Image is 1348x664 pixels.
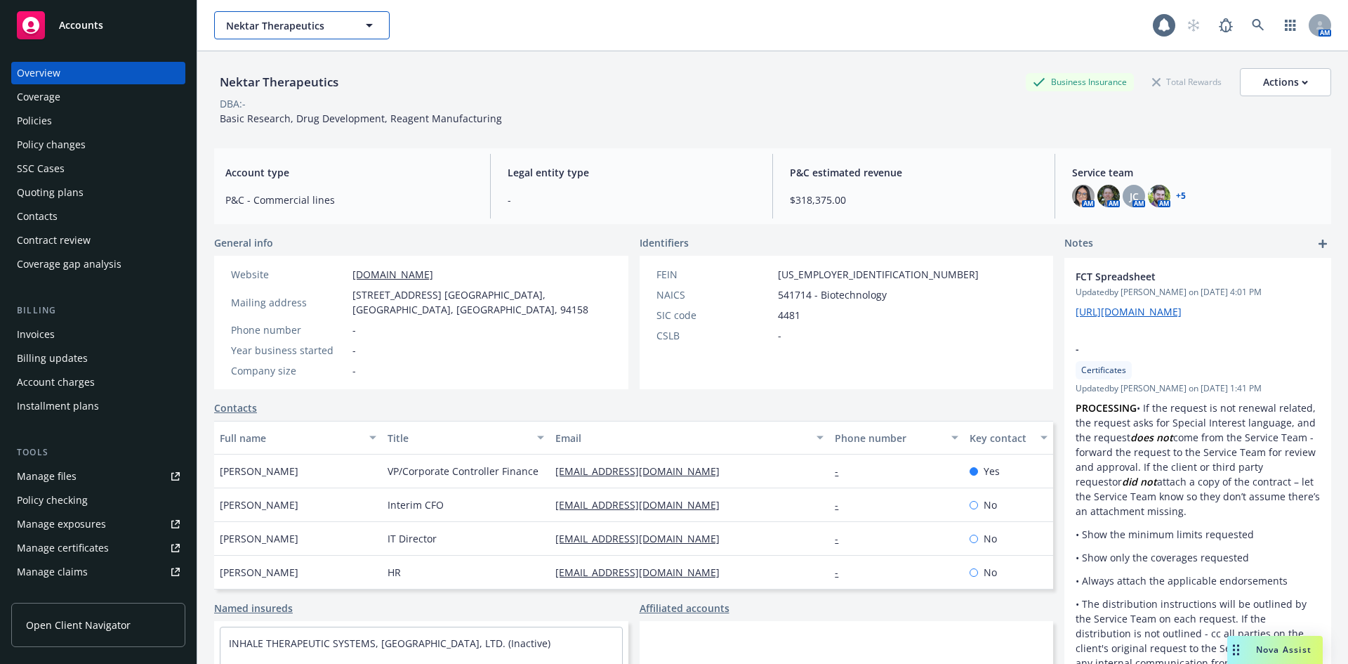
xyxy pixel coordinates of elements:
span: Nova Assist [1256,644,1311,656]
img: photo [1072,185,1095,207]
div: Business Insurance [1026,73,1134,91]
div: Installment plans [17,395,99,417]
div: Nektar Therapeutics [214,73,344,91]
div: Manage exposures [17,513,106,535]
a: Overview [11,62,185,84]
div: Policy checking [17,489,88,512]
span: Accounts [59,20,103,31]
span: Identifiers [640,235,689,250]
button: Title [382,421,550,455]
span: Yes [984,464,1000,479]
div: Year business started [231,343,347,358]
span: Updated by [PERSON_NAME] on [DATE] 1:41 PM [1076,382,1320,395]
span: HR [388,565,401,580]
span: [PERSON_NAME] [220,565,298,580]
button: Nova Assist [1227,636,1323,664]
div: Website [231,267,347,282]
div: Company size [231,363,347,378]
a: [URL][DOMAIN_NAME] [1076,305,1182,318]
span: Updated by [PERSON_NAME] on [DATE] 4:01 PM [1076,286,1320,299]
span: [PERSON_NAME] [220,497,298,512]
a: Contract review [11,229,185,252]
a: [DOMAIN_NAME] [352,268,433,281]
span: Legal entity type [508,165,755,180]
span: No [984,497,997,512]
span: JC [1130,189,1139,204]
div: Contacts [17,205,58,228]
div: CSLB [656,328,772,343]
div: Mailing address [231,295,347,310]
span: Basic Research, Drug Development, Reagent Manufacturing [220,112,502,125]
span: [US_EMPLOYER_IDENTIFICATION_NUMBER] [778,267,979,282]
div: Policies [17,110,52,132]
span: Certificates [1081,364,1126,377]
div: Tools [11,445,185,460]
div: Key contact [970,431,1032,445]
a: add [1314,235,1331,252]
div: Billing [11,304,185,318]
a: Manage certificates [11,537,185,559]
div: Total Rewards [1145,73,1229,91]
span: 541714 - Biotechnology [778,287,887,302]
a: Manage exposures [11,513,185,535]
a: Affiliated accounts [640,601,729,616]
span: [PERSON_NAME] [220,531,298,546]
a: Manage files [11,465,185,488]
div: Coverage gap analysis [17,253,121,275]
span: - [508,193,755,207]
a: Named insureds [214,601,293,616]
span: - [352,323,356,337]
div: Manage files [17,465,77,488]
a: Policies [11,110,185,132]
div: Title [388,431,529,445]
span: No [984,565,997,580]
p: • Show only the coverages requested [1076,550,1320,565]
div: Full name [220,431,361,445]
span: Account type [225,165,473,180]
a: SSC Cases [11,157,185,180]
span: Open Client Navigator [26,618,131,632]
button: Nektar Therapeutics [214,11,390,39]
a: [EMAIL_ADDRESS][DOMAIN_NAME] [555,464,731,478]
a: Coverage [11,86,185,108]
span: 4481 [778,308,800,323]
a: - [835,464,850,478]
button: Key contact [964,421,1053,455]
div: Billing updates [17,347,88,370]
div: Manage BORs [17,585,83,607]
div: FEIN [656,267,772,282]
a: Report a Bug [1212,11,1240,39]
div: NAICS [656,287,772,302]
span: IT Director [388,531,437,546]
p: • Show the minimum limits requested [1076,527,1320,542]
span: [STREET_ADDRESS] [GEOGRAPHIC_DATA], [GEOGRAPHIC_DATA], [GEOGRAPHIC_DATA], 94158 [352,287,612,317]
a: Start snowing [1179,11,1208,39]
span: Notes [1064,235,1093,252]
a: Invoices [11,323,185,346]
a: - [835,498,850,512]
a: Coverage gap analysis [11,253,185,275]
a: Quoting plans [11,181,185,204]
a: Installment plans [11,395,185,417]
span: $318,375.00 [790,193,1038,207]
a: Account charges [11,371,185,393]
div: Drag to move [1227,636,1245,664]
button: Full name [214,421,382,455]
a: Contacts [11,205,185,228]
span: Nektar Therapeutics [226,18,348,33]
div: SIC code [656,308,772,323]
div: DBA: - [220,96,246,111]
span: No [984,531,997,546]
img: photo [1148,185,1170,207]
span: VP/Corporate Controller Finance [388,464,538,479]
span: - [1076,341,1283,356]
span: P&C estimated revenue [790,165,1038,180]
a: Manage BORs [11,585,185,607]
span: - [352,343,356,358]
a: Billing updates [11,347,185,370]
div: Policy changes [17,134,86,156]
a: Contacts [214,401,257,415]
span: P&C - Commercial lines [225,193,473,207]
button: Actions [1240,68,1331,96]
div: Actions [1263,69,1308,96]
